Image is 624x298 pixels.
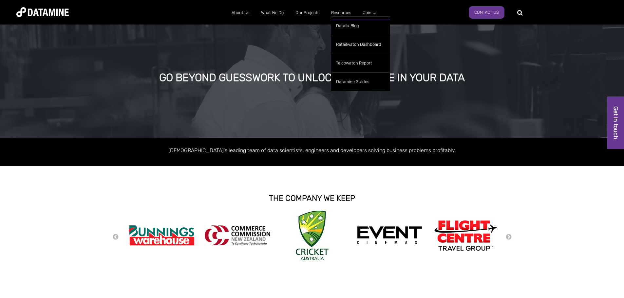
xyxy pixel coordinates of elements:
a: Our Projects [290,4,325,21]
button: Next [505,234,512,241]
a: About Us [226,4,255,21]
img: Cricket Australia [296,211,329,260]
a: What We Do [255,4,290,21]
div: GO BEYOND GUESSWORK TO UNLOCK THE VALUE IN YOUR DATA [71,72,553,84]
img: Bunnings Warehouse [129,223,194,248]
a: Resources [325,4,357,21]
img: commercecommission [205,225,270,245]
img: event cinemas [357,226,422,245]
p: [DEMOGRAPHIC_DATA]'s leading team of data scientists, engineers and developers solving business p... [125,146,499,155]
a: Telcowatch Report [331,54,390,72]
a: Contact Us [469,6,504,19]
a: Get in touch [607,96,624,149]
strong: THE COMPANY WE KEEP [269,194,355,203]
a: Datafix Blog [331,16,390,35]
img: Flight Centre [433,219,498,252]
a: Datamine Guides [331,72,390,91]
img: Datamine [16,7,69,17]
a: Retailwatch Dashboard [331,35,390,54]
button: Previous [112,234,119,241]
a: Join Us [357,4,383,21]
